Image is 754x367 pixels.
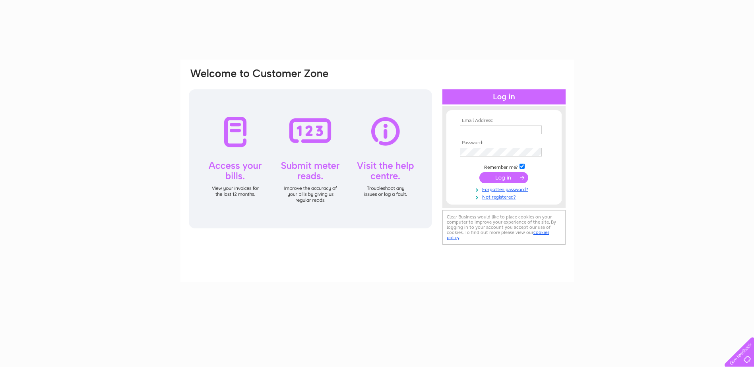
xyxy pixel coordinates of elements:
[458,118,550,124] th: Email Address:
[479,172,528,183] input: Submit
[460,193,550,200] a: Not registered?
[460,185,550,193] a: Forgotten password?
[442,210,566,245] div: Clear Business would like to place cookies on your computer to improve your experience of the sit...
[447,230,549,240] a: cookies policy
[458,140,550,146] th: Password:
[458,162,550,170] td: Remember me?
